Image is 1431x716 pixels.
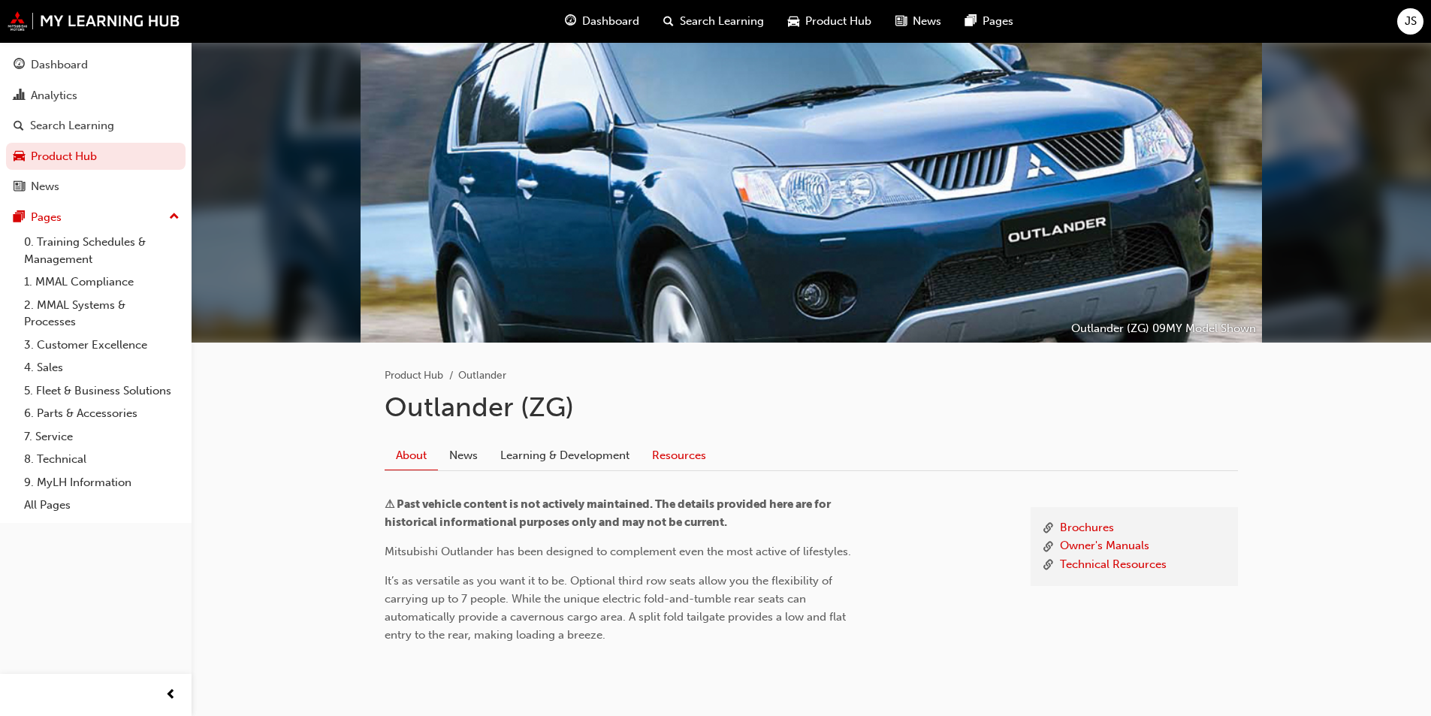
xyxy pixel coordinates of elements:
[18,494,186,517] a: All Pages
[6,51,186,79] a: Dashboard
[1060,519,1114,538] a: Brochures
[6,143,186,171] a: Product Hub
[14,150,25,164] span: car-icon
[14,119,24,133] span: search-icon
[6,48,186,204] button: DashboardAnalyticsSearch LearningProduct HubNews
[1071,320,1256,337] p: Outlander (ZG) 09MY Model Shown
[1043,537,1054,556] span: link-icon
[385,391,1238,424] h1: Outlander (ZG)
[663,12,674,31] span: search-icon
[6,82,186,110] a: Analytics
[31,87,77,104] div: Analytics
[438,441,489,470] a: News
[14,180,25,194] span: news-icon
[18,402,186,425] a: 6. Parts & Accessories
[680,13,764,30] span: Search Learning
[31,178,59,195] div: News
[18,471,186,494] a: 9. MyLH Information
[385,545,851,558] span: Mitsubishi Outlander has been designed to complement even the most active of lifestyles.
[385,369,443,382] a: Product Hub
[1043,519,1054,538] span: link-icon
[18,356,186,379] a: 4. Sales
[165,686,177,705] span: prev-icon
[8,11,180,31] img: mmal
[1397,8,1423,35] button: JS
[30,117,114,134] div: Search Learning
[18,379,186,403] a: 5. Fleet & Business Solutions
[18,425,186,449] a: 7. Service
[1043,556,1054,575] span: link-icon
[883,6,953,37] a: news-iconNews
[788,12,799,31] span: car-icon
[385,574,849,642] span: It’s as versatile as you want it to be. Optional third row seats allow you the flexibility of car...
[1060,537,1149,556] a: Owner's Manuals
[31,56,88,74] div: Dashboard
[14,89,25,103] span: chart-icon
[553,6,651,37] a: guage-iconDashboard
[169,207,180,227] span: up-icon
[805,13,871,30] span: Product Hub
[1405,13,1417,30] span: JS
[385,497,833,529] span: ⚠ Past vehicle content is not actively maintained. The details provided here are for historical i...
[6,112,186,140] a: Search Learning
[6,204,186,231] button: Pages
[913,13,941,30] span: News
[582,13,639,30] span: Dashboard
[651,6,776,37] a: search-iconSearch Learning
[965,12,977,31] span: pages-icon
[18,270,186,294] a: 1. MMAL Compliance
[1060,556,1167,575] a: Technical Resources
[18,231,186,270] a: 0. Training Schedules & Management
[953,6,1025,37] a: pages-iconPages
[18,334,186,357] a: 3. Customer Excellence
[776,6,883,37] a: car-iconProduct Hub
[6,173,186,201] a: News
[14,59,25,72] span: guage-icon
[895,12,907,31] span: news-icon
[458,367,506,385] li: Outlander
[18,294,186,334] a: 2. MMAL Systems & Processes
[489,441,641,470] a: Learning & Development
[31,209,62,226] div: Pages
[641,441,717,470] a: Resources
[14,211,25,225] span: pages-icon
[983,13,1013,30] span: Pages
[18,448,186,471] a: 8. Technical
[385,441,438,470] a: About
[565,12,576,31] span: guage-icon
